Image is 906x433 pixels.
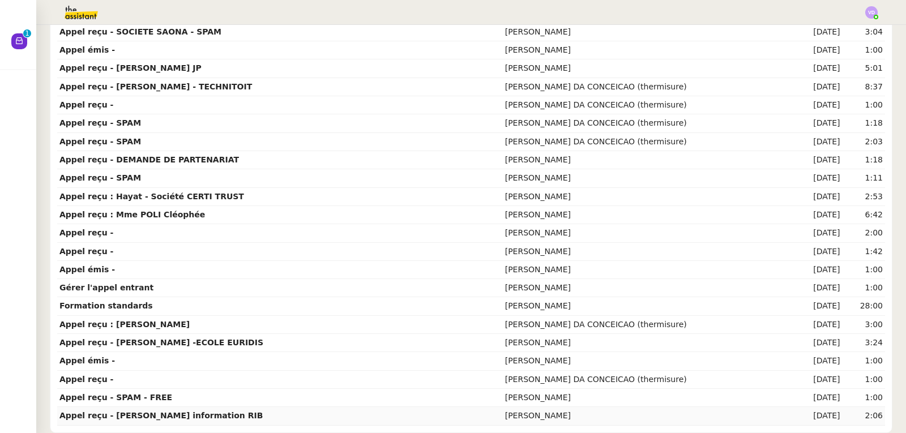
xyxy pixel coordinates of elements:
[793,188,842,206] td: [DATE]
[843,151,885,169] td: 1:18
[25,29,29,40] p: 1
[843,316,885,334] td: 3:00
[503,133,793,151] td: [PERSON_NAME] DA CONCEICAO (thermisure)
[503,389,793,407] td: [PERSON_NAME]
[503,78,793,96] td: [PERSON_NAME] DA CONCEICAO (thermisure)
[843,114,885,132] td: 1:18
[843,59,885,78] td: 5:01
[793,169,842,187] td: [DATE]
[503,59,793,78] td: [PERSON_NAME]
[59,27,221,36] strong: Appel reçu - SOCIETE SAONA - SPAM
[793,261,842,279] td: [DATE]
[503,151,793,169] td: [PERSON_NAME]
[59,192,244,201] strong: Appel reçu : Hayat - Société CERTI TRUST
[59,210,205,219] strong: Appel reçu : Mme POLI Cléophée
[843,78,885,96] td: 8:37
[793,371,842,389] td: [DATE]
[843,206,885,224] td: 6:42
[793,243,842,261] td: [DATE]
[59,137,141,146] strong: Appel reçu - SPAM
[503,114,793,132] td: [PERSON_NAME] DA CONCEICAO (thermisure)
[793,279,842,297] td: [DATE]
[843,352,885,370] td: 1:00
[503,334,793,352] td: [PERSON_NAME]
[503,407,793,425] td: [PERSON_NAME]
[843,224,885,242] td: 2:00
[843,261,885,279] td: 1:00
[793,389,842,407] td: [DATE]
[843,188,885,206] td: 2:53
[793,23,842,41] td: [DATE]
[59,228,113,237] strong: Appel reçu -
[59,82,252,91] strong: Appel reçu - [PERSON_NAME] - TECHNITOIT
[793,297,842,315] td: [DATE]
[59,320,190,329] strong: Appel reçu : [PERSON_NAME]
[793,224,842,242] td: [DATE]
[503,261,793,279] td: [PERSON_NAME]
[843,389,885,407] td: 1:00
[59,45,115,54] strong: Appel émis -
[843,96,885,114] td: 1:00
[503,23,793,41] td: [PERSON_NAME]
[59,301,153,310] strong: Formation standards
[793,316,842,334] td: [DATE]
[59,265,115,274] strong: Appel émis -
[843,23,885,41] td: 3:04
[503,371,793,389] td: [PERSON_NAME] DA CONCEICAO (thermisure)
[843,243,885,261] td: 1:42
[59,247,113,256] strong: Appel reçu -
[503,41,793,59] td: [PERSON_NAME]
[843,41,885,59] td: 1:00
[59,411,263,420] strong: Appel reçu - [PERSON_NAME] information RIB
[59,118,141,127] strong: Appel reçu - SPAM
[59,100,113,109] strong: Appel reçu -
[59,393,172,402] strong: Appel reçu - SPAM - FREE
[843,334,885,352] td: 3:24
[793,206,842,224] td: [DATE]
[793,151,842,169] td: [DATE]
[503,279,793,297] td: [PERSON_NAME]
[503,352,793,370] td: [PERSON_NAME]
[865,6,878,19] img: svg
[793,114,842,132] td: [DATE]
[843,279,885,297] td: 1:00
[59,63,202,72] strong: Appel reçu - [PERSON_NAME] JP
[503,224,793,242] td: [PERSON_NAME]
[59,173,141,182] strong: Appel reçu - SPAM
[503,297,793,315] td: [PERSON_NAME]
[59,283,153,292] strong: Gérer l'appel entrant
[793,41,842,59] td: [DATE]
[503,188,793,206] td: [PERSON_NAME]
[843,297,885,315] td: 28:00
[503,316,793,334] td: [PERSON_NAME] DA CONCEICAO (thermisure)
[793,59,842,78] td: [DATE]
[793,133,842,151] td: [DATE]
[843,371,885,389] td: 1:00
[59,375,113,384] strong: Appel reçu -
[843,133,885,151] td: 2:03
[59,356,115,365] strong: Appel émis -
[503,169,793,187] td: [PERSON_NAME]
[793,352,842,370] td: [DATE]
[503,206,793,224] td: [PERSON_NAME]
[503,96,793,114] td: [PERSON_NAME] DA CONCEICAO (thermisure)
[793,407,842,425] td: [DATE]
[23,29,31,37] nz-badge-sup: 1
[59,155,239,164] strong: Appel reçu - DEMANDE DE PARTENARIAT
[59,338,263,347] strong: Appel reçu - [PERSON_NAME] -ECOLE EURIDIS
[503,243,793,261] td: [PERSON_NAME]
[793,334,842,352] td: [DATE]
[793,78,842,96] td: [DATE]
[843,169,885,187] td: 1:11
[793,96,842,114] td: [DATE]
[843,407,885,425] td: 2:06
